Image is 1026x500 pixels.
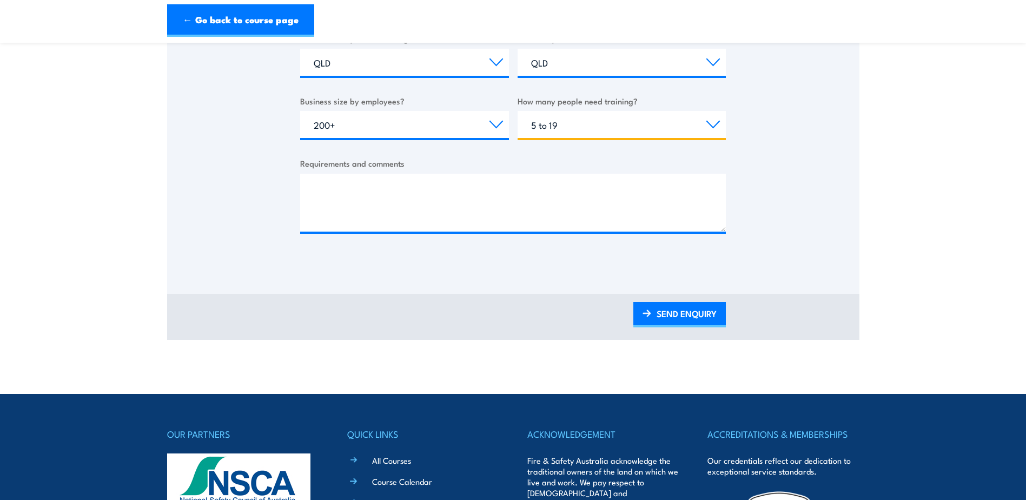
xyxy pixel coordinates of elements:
label: How many people need training? [518,95,726,107]
label: Business size by employees? [300,95,509,107]
h4: QUICK LINKS [347,426,499,442]
a: All Courses [372,455,411,466]
a: ← Go back to course page [167,4,314,37]
h4: ACKNOWLEDGEMENT [527,426,679,442]
h4: OUR PARTNERS [167,426,319,442]
h4: ACCREDITATIONS & MEMBERSHIPS [707,426,859,442]
label: Requirements and comments [300,157,726,169]
a: Course Calendar [372,476,432,487]
a: SEND ENQUIRY [633,302,726,327]
p: Our credentials reflect our dedication to exceptional service standards. [707,455,859,477]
